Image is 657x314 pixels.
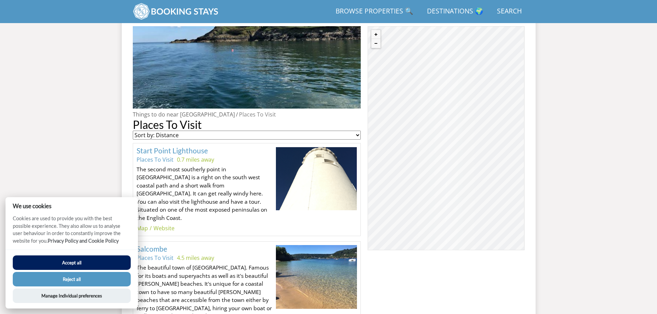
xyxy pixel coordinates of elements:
[333,4,416,19] a: Browse Properties 🔍
[133,119,361,131] h1: Places To Visit
[137,146,208,155] a: Start Point Lighthouse
[133,3,219,20] img: BookingStays
[177,155,214,164] li: 0.7 miles away
[368,27,524,250] canvas: Map
[177,254,214,262] li: 4.5 miles away
[6,215,138,250] p: Cookies are used to provide you with the best possible experience. They also allow us to analyse ...
[276,147,357,211] img: Start Point Lighthouse
[13,272,131,286] button: Reject all
[13,255,131,270] button: Accept all
[276,245,357,309] img: Salcombe
[13,288,131,303] button: Manage Individual preferences
[137,254,173,262] a: Places To Visit
[137,224,148,232] a: Map
[137,165,273,222] p: The second most southerly point in [GEOGRAPHIC_DATA] is a right on the south west coastal path an...
[137,244,167,253] a: Salcombe
[494,4,525,19] a: Search
[424,4,486,19] a: Destinations 🌍
[133,111,235,118] a: Things to do near [GEOGRAPHIC_DATA]
[153,224,175,232] a: Website
[48,238,119,244] a: Privacy Policy and Cookie Policy
[371,30,380,39] button: Zoom in
[239,111,276,118] a: Places To Visit
[137,156,173,163] a: Places To Visit
[371,39,380,48] button: Zoom out
[6,203,138,209] h2: We use cookies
